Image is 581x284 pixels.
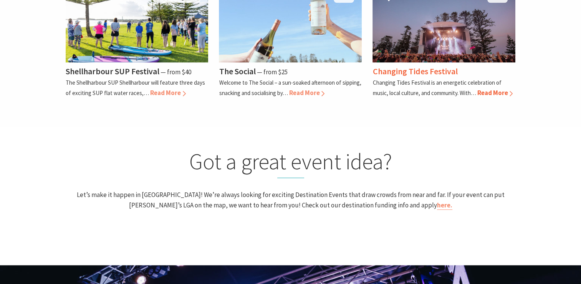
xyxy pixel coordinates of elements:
h2: Got a great event idea? [63,148,518,178]
p: Let’s make it happen in [GEOGRAPHIC_DATA]! We’re always looking for exciting Destination Events t... [63,190,518,210]
p: Changing Tides Festival is an energetic celebration of music, local culture, and community. With… [372,79,501,97]
h4: Shellharbour SUP Festival [66,66,159,77]
span: Read More [150,89,186,97]
span: ⁠— from $40 [161,68,191,76]
p: Welcome to The Social – a sun-soaked afternoon of sipping, snacking and socialising by… [219,79,361,97]
a: here. [437,201,452,210]
span: Read More [477,89,513,97]
span: Read More [289,89,324,97]
span: ⁠— from $25 [257,68,287,76]
h4: Changing Tides Festival [372,66,457,77]
h4: The Social [219,66,255,77]
p: The Shellharbour SUP Shellharbour will feature three days of exciting SUP flat water races,… [66,79,205,97]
